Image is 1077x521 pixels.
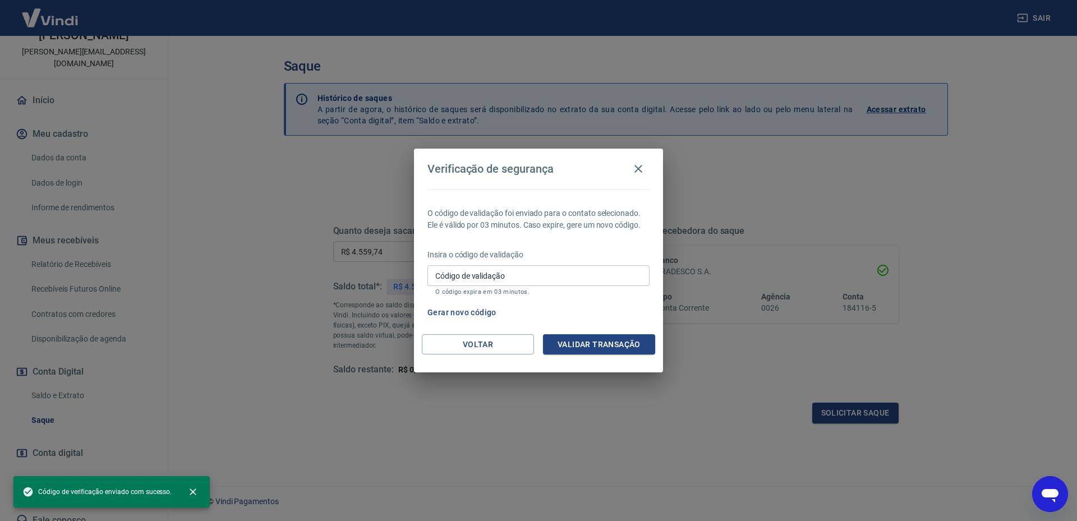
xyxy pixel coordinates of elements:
button: Gerar novo código [423,302,501,323]
button: Voltar [422,334,534,355]
span: Código de verificação enviado com sucesso. [22,486,172,497]
h4: Verificação de segurança [427,162,554,176]
button: Validar transação [543,334,655,355]
p: Insira o código de validação [427,249,650,261]
p: O código de validação foi enviado para o contato selecionado. Ele é válido por 03 minutos. Caso e... [427,208,650,231]
button: close [181,479,205,504]
iframe: Botão para abrir a janela de mensagens [1032,476,1068,512]
p: O código expira em 03 minutos. [435,288,642,296]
